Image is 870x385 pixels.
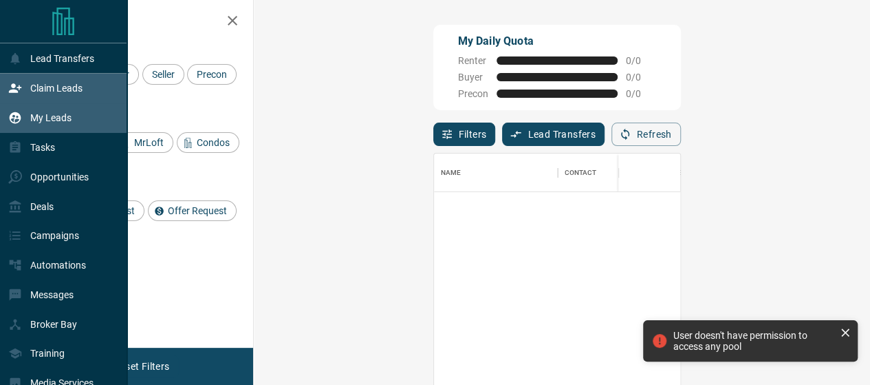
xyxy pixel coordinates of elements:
[558,154,668,192] div: Contact
[458,72,488,83] span: Buyer
[458,55,488,66] span: Renter
[147,69,180,80] span: Seller
[441,154,461,192] div: Name
[192,137,235,148] span: Condos
[142,64,184,85] div: Seller
[129,137,168,148] span: MrLoft
[626,72,656,83] span: 0 / 0
[502,123,605,146] button: Lead Transfers
[105,355,178,378] button: Reset Filters
[458,88,488,99] span: Precon
[192,69,232,80] span: Precon
[163,205,232,216] span: Offer Request
[187,64,237,85] div: Precon
[611,123,681,146] button: Refresh
[177,132,239,153] div: Condos
[114,132,173,153] div: MrLoft
[148,200,237,221] div: Offer Request
[458,33,656,50] p: My Daily Quota
[565,154,597,192] div: Contact
[626,88,656,99] span: 0 / 0
[626,55,656,66] span: 0 / 0
[44,14,239,30] h2: Filters
[434,154,558,192] div: Name
[433,123,496,146] button: Filters
[673,330,834,352] div: User doesn't have permission to access any pool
